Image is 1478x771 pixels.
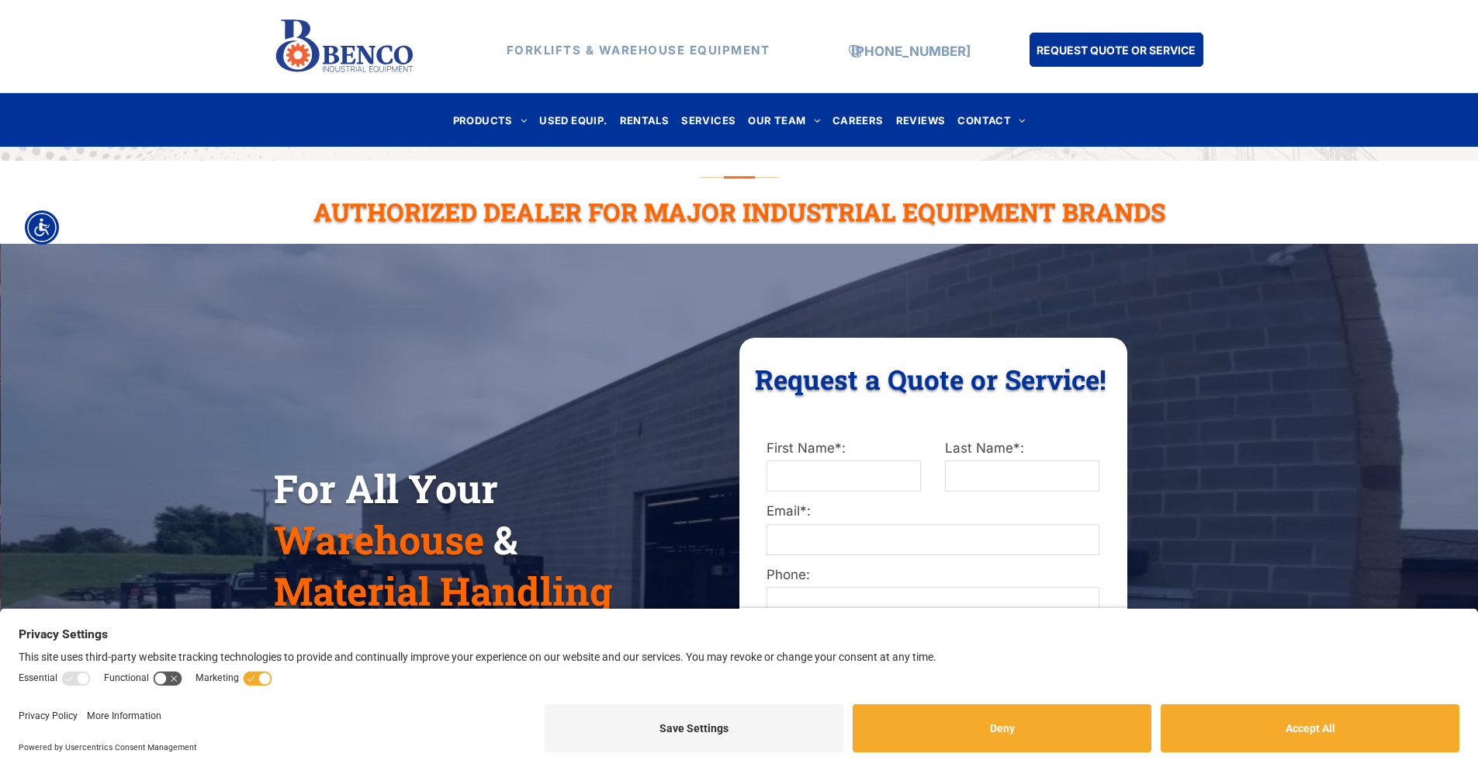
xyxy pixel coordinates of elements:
label: Last Name*: [945,439,1099,459]
a: PRODUCTS [447,109,534,130]
label: Phone: [767,565,1099,585]
span: For All Your [274,463,498,514]
a: CAREERS [826,109,890,130]
div: Accessibility Menu [25,210,59,245]
a: REQUEST QUOTE OR SERVICE [1030,33,1203,67]
a: REVIEWS [890,109,952,130]
a: RENTALS [614,109,676,130]
label: First Name*: [767,439,920,459]
span: Request a Quote or Service! [755,361,1106,397]
span: & [493,514,517,565]
strong: FORKLIFTS & WAREHOUSE EQUIPMENT [507,43,770,57]
span: Authorized Dealer For Major Industrial Equipment Brands [313,195,1165,228]
a: OUR TEAM [742,109,826,130]
span: REQUEST QUOTE OR SERVICE [1037,36,1196,64]
span: Material Handling [274,565,612,616]
a: USED EQUIP. [533,109,613,130]
label: Email*: [767,502,1099,522]
a: [PHONE_NUMBER] [851,43,971,59]
a: SERVICES [675,109,742,130]
a: CONTACT [951,109,1031,130]
span: Warehouse [274,514,484,565]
